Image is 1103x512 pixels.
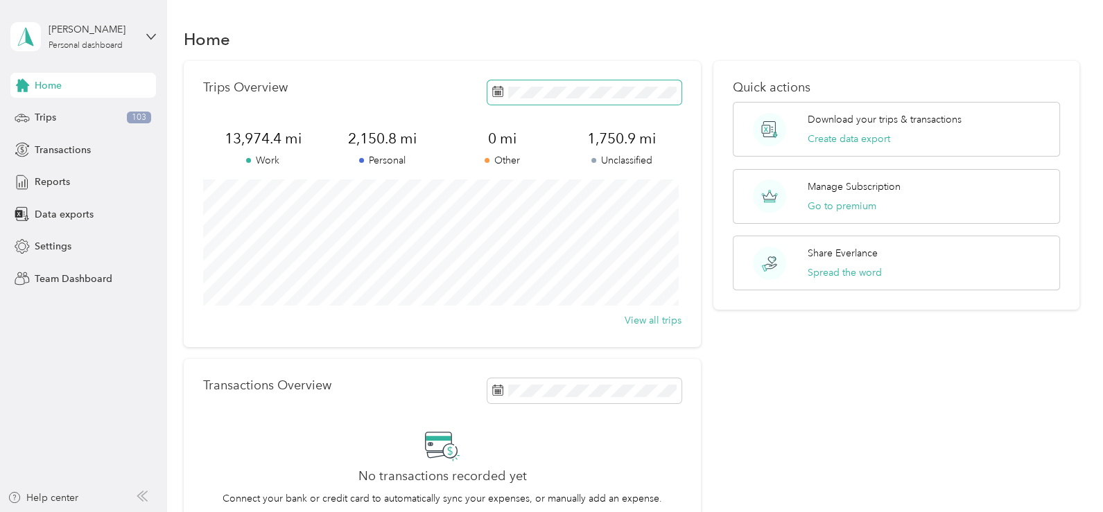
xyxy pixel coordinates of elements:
[184,32,230,46] h1: Home
[35,207,94,222] span: Data exports
[808,132,890,146] button: Create data export
[35,110,56,125] span: Trips
[358,469,527,484] h2: No transactions recorded yet
[442,153,562,168] p: Other
[35,272,112,286] span: Team Dashboard
[127,112,151,124] span: 103
[625,313,681,328] button: View all trips
[49,22,135,37] div: [PERSON_NAME]
[323,153,443,168] p: Personal
[203,129,323,148] span: 13,974.4 mi
[323,129,443,148] span: 2,150.8 mi
[35,78,62,93] span: Home
[808,246,878,261] p: Share Everlance
[442,129,562,148] span: 0 mi
[8,491,78,505] button: Help center
[203,80,288,95] p: Trips Overview
[203,153,323,168] p: Work
[562,153,682,168] p: Unclassified
[733,80,1060,95] p: Quick actions
[562,129,682,148] span: 1,750.9 mi
[1025,434,1103,512] iframe: Everlance-gr Chat Button Frame
[223,491,662,506] p: Connect your bank or credit card to automatically sync your expenses, or manually add an expense.
[808,199,876,213] button: Go to premium
[808,112,962,127] p: Download your trips & transactions
[808,179,901,194] p: Manage Subscription
[35,143,91,157] span: Transactions
[35,175,70,189] span: Reports
[35,239,71,254] span: Settings
[808,265,882,280] button: Spread the word
[49,42,123,50] div: Personal dashboard
[203,378,331,393] p: Transactions Overview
